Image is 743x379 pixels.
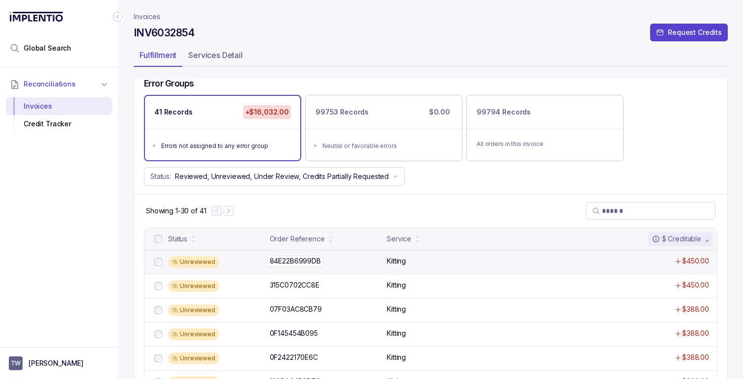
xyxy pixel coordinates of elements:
[150,172,171,181] p: Status:
[168,304,219,316] div: Unreviewed
[154,235,162,243] input: checkbox-checkbox
[146,206,206,216] div: Remaining page entries
[270,328,318,338] p: 0F145454B095
[387,280,406,290] p: Kitting
[315,107,369,117] p: 99753 Records
[477,139,613,149] p: All orders in this invoice
[112,11,124,23] div: Collapse Icon
[682,256,709,266] p: $450.00
[270,234,325,244] div: Order Reference
[168,256,219,268] div: Unreviewed
[270,352,318,362] p: 0F2422170E6C
[154,354,162,362] input: checkbox-checkbox
[267,256,323,266] p: 84E22B6999DB
[134,12,160,22] a: Invoices
[270,304,322,314] p: 07F03AC8CB79
[668,28,722,37] p: Request Credits
[243,105,291,119] p: +$16,032.00
[154,258,162,266] input: checkbox-checkbox
[224,206,233,216] button: Next Page
[154,107,193,117] p: 41 Records
[387,304,406,314] p: Kitting
[182,47,249,67] li: Tab Services Detail
[387,352,406,362] p: Kitting
[134,26,195,40] h4: INV6032854
[140,49,176,61] p: Fulfillment
[154,306,162,314] input: checkbox-checkbox
[14,97,104,115] div: Invoices
[168,328,219,340] div: Unreviewed
[14,115,104,133] div: Credit Tracker
[682,328,709,338] p: $388.00
[6,95,112,135] div: Reconciliations
[161,141,290,151] div: Errors not assigned to any error group
[652,234,701,244] div: $ Creditable
[322,141,451,151] div: Neutral or favorable errors
[154,330,162,338] input: checkbox-checkbox
[144,167,405,186] button: Status:Reviewed, Unreviewed, Under Review, Credits Partially Requested
[154,282,162,290] input: checkbox-checkbox
[168,234,187,244] div: Status
[6,73,112,95] button: Reconciliations
[387,234,411,244] div: Service
[9,356,109,370] button: User initials[PERSON_NAME]
[134,47,182,67] li: Tab Fulfillment
[682,352,709,362] p: $388.00
[9,356,23,370] span: User initials
[24,79,76,89] span: Reconciliations
[175,172,389,181] p: Reviewed, Unreviewed, Under Review, Credits Partially Requested
[134,12,160,22] nav: breadcrumb
[188,49,243,61] p: Services Detail
[682,304,709,314] p: $388.00
[477,107,531,117] p: 99794 Records
[168,280,219,292] div: Unreviewed
[146,206,206,216] p: Showing 1-30 of 41
[168,352,219,364] div: Unreviewed
[650,24,728,41] button: Request Credits
[29,358,84,368] p: [PERSON_NAME]
[387,256,406,266] p: Kitting
[427,105,452,119] p: $0.00
[24,43,71,53] span: Global Search
[682,280,709,290] p: $450.00
[144,78,194,89] h5: Error Groups
[387,328,406,338] p: Kitting
[134,47,728,67] ul: Tab Group
[270,280,319,290] p: 315C0702CC8E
